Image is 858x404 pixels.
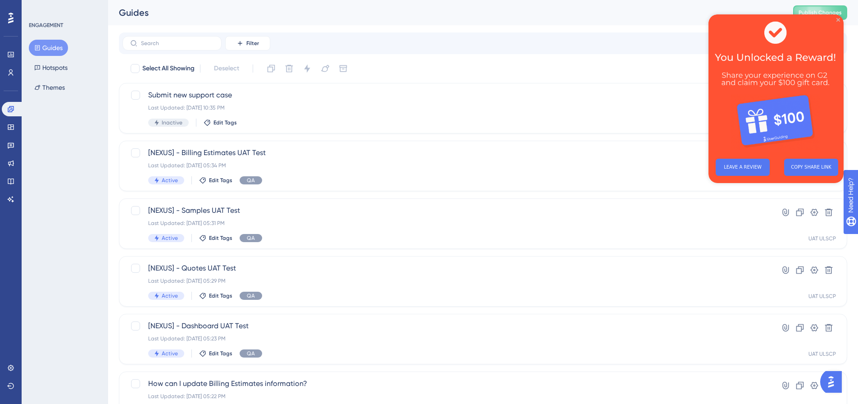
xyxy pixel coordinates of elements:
button: Deselect [206,60,247,77]
span: Active [162,177,178,184]
button: Edit Tags [199,234,232,242]
button: Filter [225,36,270,50]
button: Edit Tags [199,177,232,184]
div: Guides [119,6,771,19]
span: Filter [246,40,259,47]
span: Active [162,234,178,242]
span: Active [162,292,178,299]
span: QA [247,177,255,184]
span: [NEXUS] - Quotes UAT Test [148,263,746,274]
div: Last Updated: [DATE] 05:34 PM [148,162,746,169]
span: How can I update Billing Estimates information? [148,378,746,389]
button: Hotspots [29,60,73,76]
button: LEAVE A REVIEW [7,144,61,161]
button: Edit Tags [199,292,232,299]
span: Edit Tags [213,119,237,126]
span: [NEXUS] - Samples UAT Test [148,205,746,216]
div: Last Updated: [DATE] 05:23 PM [148,335,746,342]
div: Last Updated: [DATE] 10:35 PM [148,104,746,111]
button: Themes [29,79,70,96]
div: ENGAGEMENT [29,22,63,29]
span: Edit Tags [209,234,232,242]
span: QA [247,292,255,299]
div: Last Updated: [DATE] 05:22 PM [148,393,746,400]
div: Close Preview [128,4,132,7]
span: Edit Tags [209,292,232,299]
input: Search [141,40,214,46]
span: Edit Tags [209,350,232,357]
span: Select All Showing [142,63,195,74]
span: Active [162,350,178,357]
span: QA [247,234,255,242]
span: Deselect [214,63,239,74]
span: Inactive [162,119,182,126]
button: Edit Tags [199,350,232,357]
button: Edit Tags [204,119,237,126]
span: Need Help? [21,2,56,13]
div: UAT ULSCP [808,235,836,242]
span: [NEXUS] - Dashboard UAT Test [148,321,746,331]
button: Publish Changes [793,5,847,20]
button: Guides [29,40,68,56]
div: UAT ULSCP [808,350,836,358]
iframe: UserGuiding AI Assistant Launcher [820,368,847,395]
span: [NEXUS] - Billing Estimates UAT Test [148,147,746,158]
span: Submit new support case [148,90,746,101]
span: Edit Tags [209,177,232,184]
button: COPY SHARE LINK [76,144,130,161]
div: Last Updated: [DATE] 05:31 PM [148,220,746,227]
span: Publish Changes [799,9,842,16]
div: UAT ULSCP [808,293,836,300]
div: Last Updated: [DATE] 05:29 PM [148,277,746,285]
span: QA [247,350,255,357]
